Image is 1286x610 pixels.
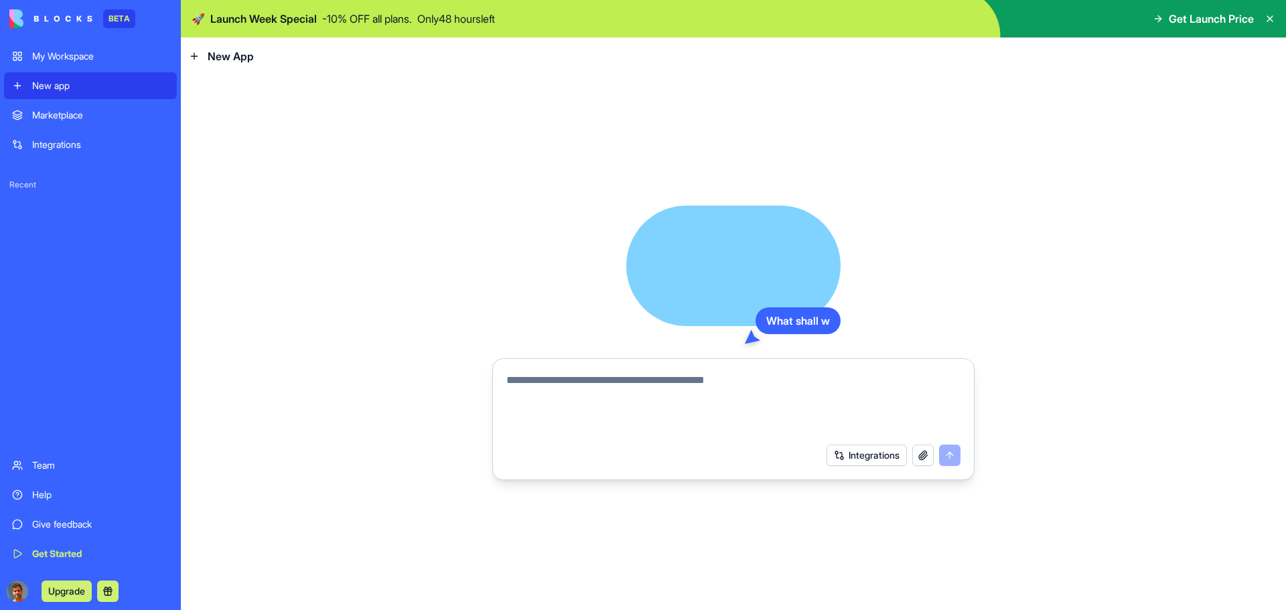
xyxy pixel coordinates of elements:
a: Team [4,452,177,479]
div: Get Started [32,547,169,560]
p: Only 48 hours left [417,11,495,27]
span: Launch Week Special [210,11,317,27]
a: My Workspace [4,43,177,70]
div: Team [32,459,169,472]
div: Give feedback [32,518,169,531]
div: Integrations [32,138,169,151]
span: 🚀 [192,11,205,27]
button: Upgrade [42,581,92,602]
div: New app [32,79,169,92]
img: ACg8ocILxb7198XEvXNY6i85ahADbGE3-N8cMXsChtk-BMt5lY0Z1OQU8g=s96-c [7,581,28,602]
p: - 10 % OFF all plans. [322,11,412,27]
a: Help [4,481,177,508]
span: New App [208,48,254,64]
div: Marketplace [32,108,169,122]
a: BETA [9,9,135,28]
a: Upgrade [42,584,92,597]
div: Help [32,488,169,502]
a: Marketplace [4,102,177,129]
div: BETA [103,9,135,28]
img: logo [9,9,92,28]
span: Get Launch Price [1169,11,1254,27]
a: Get Started [4,540,177,567]
div: What shall w [756,307,841,334]
a: Integrations [4,131,177,158]
div: My Workspace [32,50,169,63]
a: Give feedback [4,511,177,538]
span: Recent [4,179,177,190]
a: New app [4,72,177,99]
button: Integrations [827,445,907,466]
